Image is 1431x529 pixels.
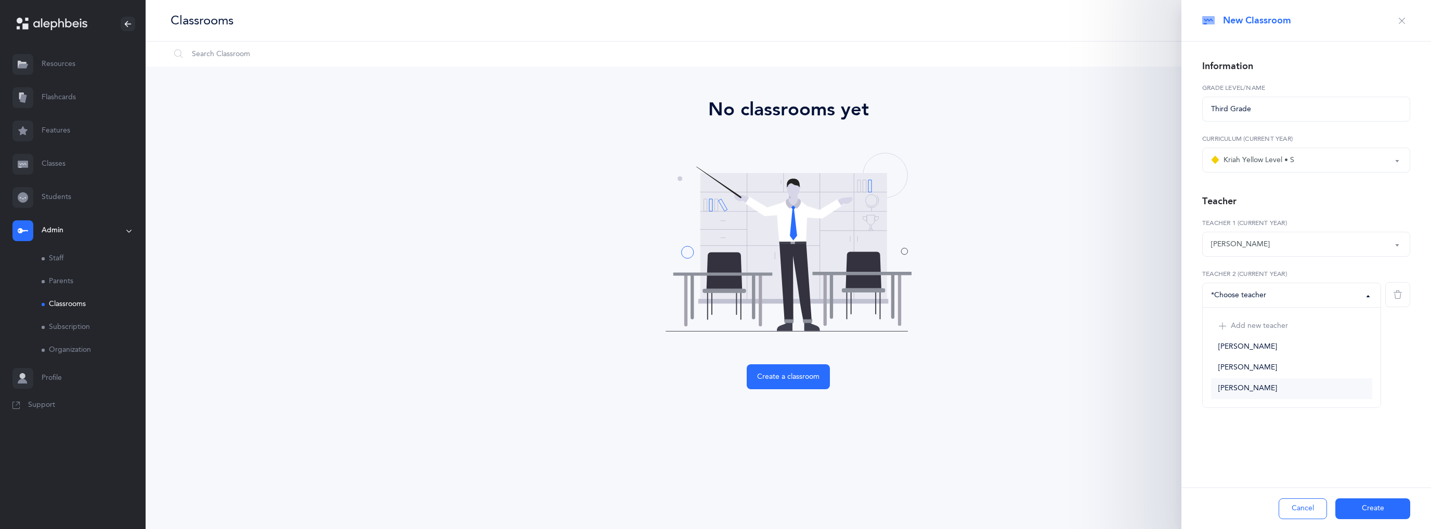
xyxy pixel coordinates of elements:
label: Teacher 1 (Current Year) [1202,218,1410,228]
a: Organization [42,339,146,362]
div: Information [1202,60,1253,73]
button: Yosef Sassoon [1202,232,1410,257]
div: [PERSON_NAME] [1211,239,1270,250]
span: Create a classroom [757,372,819,382]
input: First Grade [1202,97,1410,122]
label: Curriculum (Current Year) [1202,134,1410,143]
a: Subscription [42,316,146,339]
span: Add new teacher [1231,322,1288,331]
span: [PERSON_NAME] [1218,363,1277,373]
div: Classrooms [171,12,233,29]
button: Kriah Yellow Level • S [1202,148,1410,173]
span: [PERSON_NAME] [1218,384,1277,393]
span: [PERSON_NAME] [1218,342,1277,352]
input: Search Classroom [170,42,1199,67]
a: Staff [42,247,146,270]
button: Cancel [1279,498,1327,519]
div: Teacher [1202,195,1237,208]
div: No classrooms yet [518,96,1059,124]
a: Parents [42,270,146,293]
button: Create [1335,498,1410,519]
a: Classrooms [42,293,146,316]
button: Create a classroom [747,364,830,389]
span: Support [28,400,55,411]
div: Kriah Yellow Level • S [1211,154,1294,166]
img: classes-coming-soon.svg [665,144,912,339]
button: *Choose teacher [1202,283,1381,308]
label: Teacher 2 (Current Year) [1202,269,1381,279]
span: New Classroom [1223,14,1291,27]
label: Grade Level/Name [1202,83,1410,92]
div: *Choose teacher [1211,290,1266,301]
